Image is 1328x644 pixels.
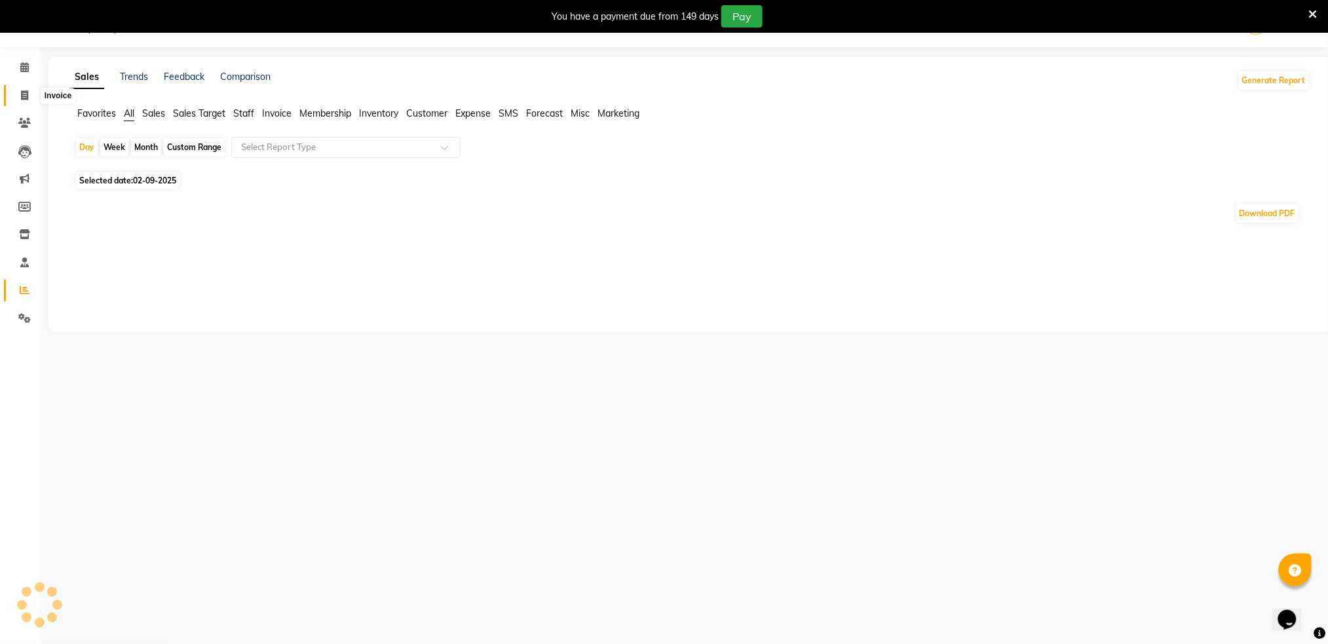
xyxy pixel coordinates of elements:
span: Forecast [526,107,563,119]
span: Staff [233,107,254,119]
span: Expense [455,107,491,119]
a: Sales [69,66,104,89]
span: Sales Target [173,107,225,119]
span: All [124,107,134,119]
div: You have a payment due from 149 days [552,10,719,24]
a: Feedback [164,71,204,83]
button: Pay [721,5,763,28]
span: Inventory [359,107,398,119]
span: 02-09-2025 [133,176,176,185]
div: Day [76,138,98,157]
span: Sales [142,107,165,119]
span: Favorites [77,107,116,119]
span: Invoice [262,107,292,119]
span: SMS [499,107,518,119]
span: Customer [406,107,447,119]
div: Custom Range [164,138,225,157]
span: Selected date: [76,172,180,189]
span: Misc [571,107,590,119]
div: Invoice [41,88,75,104]
div: Month [131,138,161,157]
span: Marketing [598,107,639,119]
div: Week [100,138,128,157]
button: Generate Report [1239,71,1309,90]
a: Comparison [220,71,271,83]
a: Trends [120,71,148,83]
span: Membership [299,107,351,119]
button: Download PDF [1236,204,1299,223]
iframe: chat widget [1273,592,1315,631]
